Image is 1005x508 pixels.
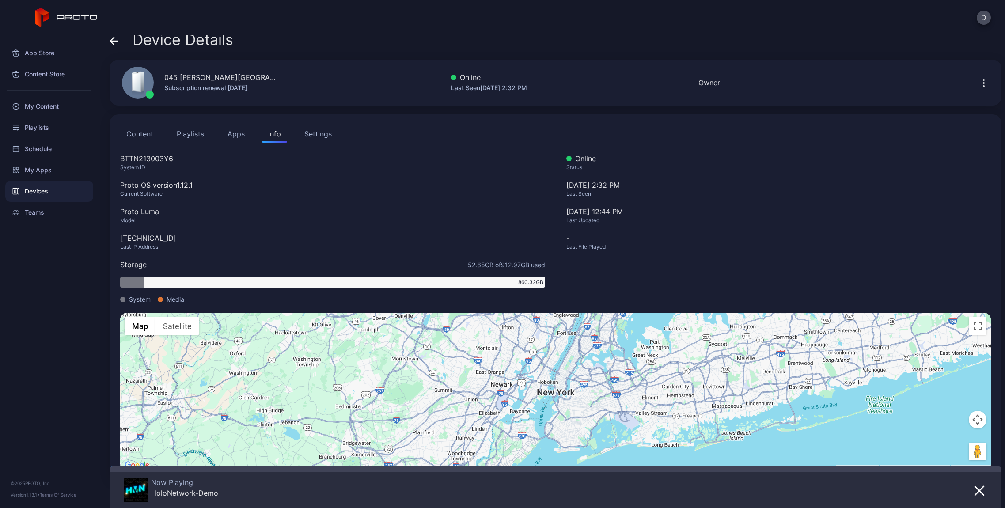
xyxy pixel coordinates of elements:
div: Online [566,153,991,164]
a: Content Store [5,64,93,85]
button: Playlists [171,125,210,143]
div: HoloNetwork-Demo [151,489,218,497]
a: My Apps [5,159,93,181]
div: Last Updated [566,217,991,224]
div: Last Seen [566,190,991,197]
img: Google [122,459,152,471]
div: Current Software [120,190,545,197]
a: Devices [5,181,93,202]
button: Map camera controls [969,411,986,428]
a: Playlists [5,117,93,138]
button: Content [120,125,159,143]
div: Owner [698,77,720,88]
button: Info [262,125,287,143]
div: System ID [120,164,545,171]
div: Now Playing [151,478,218,487]
div: Subscription renewal [DATE] [164,83,279,93]
div: 045 [PERSON_NAME][GEOGRAPHIC_DATA] [GEOGRAPHIC_DATA] [164,72,279,83]
button: D [977,11,991,25]
div: Status [566,164,991,171]
button: Toggle fullscreen view [969,317,986,335]
a: Terms Of Service [40,492,76,497]
span: 52.65 GB of 912.97 GB used [468,260,545,269]
div: Info [268,129,281,139]
a: Open this area in Google Maps (opens a new window) [122,459,152,471]
div: Online [451,72,527,83]
a: My Content [5,96,93,117]
div: Last Seen [DATE] 2:32 PM [451,83,527,93]
span: 860.32 GB [518,278,543,286]
div: Proto Luma [120,206,545,217]
div: [DATE] 12:44 PM [566,206,991,217]
span: Device Details [133,31,233,48]
span: Map data ©2025 Google [882,465,930,470]
div: © 2025 PROTO, Inc. [11,480,88,487]
span: Media [167,295,184,304]
button: Drag Pegman onto the map to open Street View [969,443,986,460]
button: Show street map [125,317,155,335]
a: App Store [5,42,93,64]
div: Model [120,217,545,224]
div: Last File Played [566,243,991,250]
div: Last IP Address [120,243,545,250]
div: [DATE] 2:32 PM [566,180,991,206]
button: Apps [221,125,251,143]
button: Keyboard shortcuts [838,465,876,471]
div: Storage [120,259,147,270]
button: Settings [298,125,338,143]
div: [TECHNICAL_ID] [120,233,545,243]
div: Proto OS version 1.12.1 [120,180,545,190]
div: Settings [304,129,332,139]
span: System [129,295,151,304]
button: Show satellite imagery [155,317,199,335]
a: Schedule [5,138,93,159]
a: Teams [5,202,93,223]
div: BTTN213003Y6 [120,153,545,164]
div: - [566,233,991,243]
span: Version 1.13.1 • [11,492,40,497]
